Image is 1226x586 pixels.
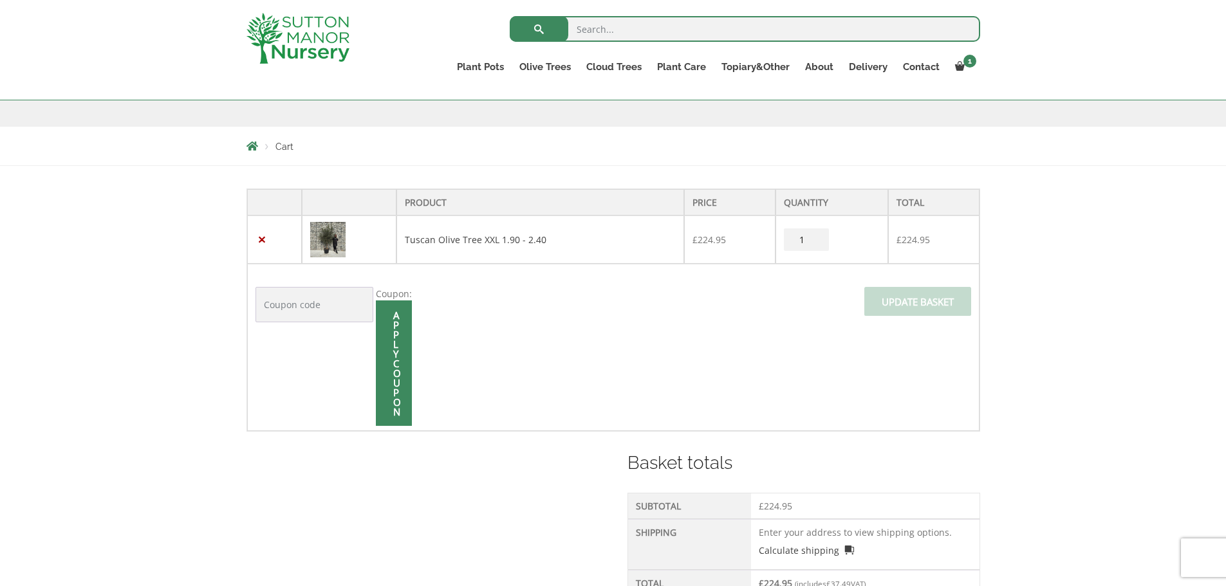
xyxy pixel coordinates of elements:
[759,500,792,512] bdi: 224.95
[649,58,714,76] a: Plant Care
[376,300,412,426] input: Apply coupon
[776,189,888,215] th: Quantity
[627,450,980,477] h2: Basket totals
[310,222,346,257] img: Cart - us z
[246,141,980,151] nav: Breadcrumbs
[628,493,751,519] th: Subtotal
[255,287,373,322] input: Coupon code
[751,519,979,570] td: Enter your address to view shipping options.
[784,228,829,251] input: Product quantity
[864,287,971,316] input: Update basket
[692,233,726,246] bdi: 224.95
[275,142,293,152] span: Cart
[963,55,976,68] span: 1
[759,544,854,557] a: Calculate shipping
[628,519,751,570] th: Shipping
[510,16,980,42] input: Search...
[896,233,930,246] bdi: 224.95
[246,13,349,64] img: logo
[692,233,698,246] span: £
[896,233,902,246] span: £
[714,58,797,76] a: Topiary&Other
[512,58,579,76] a: Olive Trees
[405,233,546,246] a: Tuscan Olive Tree XXL 1.90 - 2.40
[888,189,980,215] th: Total
[376,288,412,300] label: Coupon:
[684,189,776,215] th: Price
[255,233,269,246] a: Remove this item
[449,58,512,76] a: Plant Pots
[841,58,895,76] a: Delivery
[759,500,764,512] span: £
[579,58,649,76] a: Cloud Trees
[947,58,980,76] a: 1
[895,58,947,76] a: Contact
[797,58,841,76] a: About
[396,189,684,215] th: Product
